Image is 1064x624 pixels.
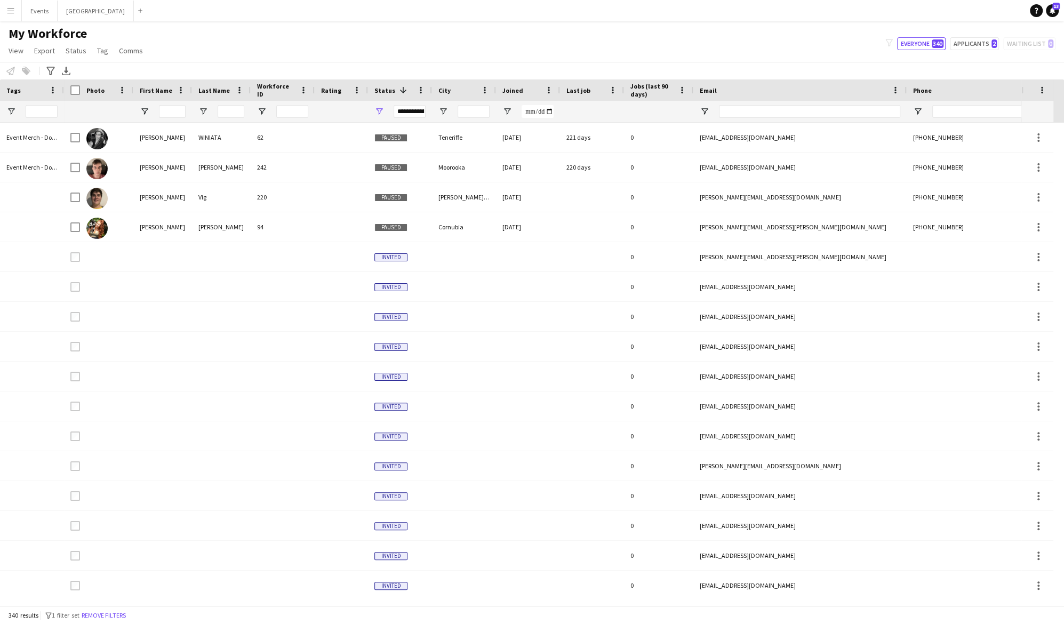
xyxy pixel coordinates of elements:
[374,86,395,94] span: Status
[218,105,244,118] input: Last Name Filter Input
[58,1,134,21] button: [GEOGRAPHIC_DATA]
[432,123,496,152] div: Teneriffe
[6,86,21,94] span: Tags
[374,164,407,172] span: Paused
[624,481,693,510] div: 0
[159,105,186,118] input: First Name Filter Input
[693,242,907,271] div: [PERSON_NAME][EMAIL_ADDRESS][PERSON_NAME][DOMAIN_NAME]
[693,451,907,481] div: [PERSON_NAME][EMAIL_ADDRESS][DOMAIN_NAME]
[133,123,192,152] div: [PERSON_NAME]
[432,153,496,182] div: Moorooka
[496,123,560,152] div: [DATE]
[133,153,192,182] div: [PERSON_NAME]
[438,107,448,116] button: Open Filter Menu
[630,82,674,98] span: Jobs (last 90 days)
[907,153,1043,182] div: [PHONE_NUMBER]
[693,571,907,600] div: [EMAIL_ADDRESS][DOMAIN_NAME]
[133,212,192,242] div: [PERSON_NAME]
[693,391,907,421] div: [EMAIL_ADDRESS][DOMAIN_NAME]
[70,342,80,351] input: Row Selection is disabled for this row (unchecked)
[9,26,87,42] span: My Workforce
[192,212,251,242] div: [PERSON_NAME]
[432,212,496,242] div: Cornubia
[496,153,560,182] div: [DATE]
[991,39,997,48] span: 2
[374,134,407,142] span: Paused
[70,282,80,292] input: Row Selection is disabled for this row (unchecked)
[374,552,407,560] span: Invited
[624,182,693,212] div: 0
[496,212,560,242] div: [DATE]
[624,391,693,421] div: 0
[522,105,554,118] input: Joined Filter Input
[86,86,105,94] span: Photo
[34,46,55,55] span: Export
[374,522,407,530] span: Invited
[374,107,384,116] button: Open Filter Menu
[115,44,147,58] a: Comms
[1052,3,1060,10] span: 13
[897,37,946,50] button: Everyone340
[432,182,496,212] div: [PERSON_NAME][GEOGRAPHIC_DATA]
[693,421,907,451] div: [EMAIL_ADDRESS][DOMAIN_NAME]
[44,65,57,77] app-action-btn: Advanced filters
[198,86,230,94] span: Last Name
[700,86,717,94] span: Email
[374,492,407,500] span: Invited
[251,182,315,212] div: 220
[624,511,693,540] div: 0
[502,86,523,94] span: Joined
[624,451,693,481] div: 0
[86,188,108,209] img: Jackson Vig
[700,107,709,116] button: Open Filter Menu
[140,86,172,94] span: First Name
[374,582,407,590] span: Invited
[693,481,907,510] div: [EMAIL_ADDRESS][DOMAIN_NAME]
[693,511,907,540] div: [EMAIL_ADDRESS][DOMAIN_NAME]
[192,182,251,212] div: Vig
[719,105,900,118] input: Email Filter Input
[950,37,999,50] button: Applicants2
[257,107,267,116] button: Open Filter Menu
[932,105,1037,118] input: Phone Filter Input
[913,86,932,94] span: Phone
[86,218,108,239] img: Lindsey KIRK
[22,1,58,21] button: Events
[4,44,28,58] a: View
[624,212,693,242] div: 0
[251,153,315,182] div: 242
[624,362,693,391] div: 0
[624,421,693,451] div: 0
[251,212,315,242] div: 94
[374,462,407,470] span: Invited
[192,123,251,152] div: WINIATA
[321,86,341,94] span: Rating
[26,105,58,118] input: Tags Filter Input
[52,611,79,619] span: 1 filter set
[438,86,451,94] span: City
[374,343,407,351] span: Invited
[198,107,208,116] button: Open Filter Menu
[693,153,907,182] div: [EMAIL_ADDRESS][DOMAIN_NAME]
[70,312,80,322] input: Row Selection is disabled for this row (unchecked)
[693,182,907,212] div: [PERSON_NAME][EMAIL_ADDRESS][DOMAIN_NAME]
[913,107,923,116] button: Open Filter Menu
[70,252,80,262] input: Row Selection is disabled for this row (unchecked)
[374,283,407,291] span: Invited
[374,403,407,411] span: Invited
[79,610,128,621] button: Remove filters
[566,86,590,94] span: Last job
[192,153,251,182] div: [PERSON_NAME]
[30,44,59,58] a: Export
[693,212,907,242] div: [PERSON_NAME][EMAIL_ADDRESS][PERSON_NAME][DOMAIN_NAME]
[693,362,907,391] div: [EMAIL_ADDRESS][DOMAIN_NAME]
[6,107,16,116] button: Open Filter Menu
[624,332,693,361] div: 0
[257,82,295,98] span: Workforce ID
[932,39,943,48] span: 340
[693,332,907,361] div: [EMAIL_ADDRESS][DOMAIN_NAME]
[276,105,308,118] input: Workforce ID Filter Input
[70,431,80,441] input: Row Selection is disabled for this row (unchecked)
[70,402,80,411] input: Row Selection is disabled for this row (unchecked)
[624,272,693,301] div: 0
